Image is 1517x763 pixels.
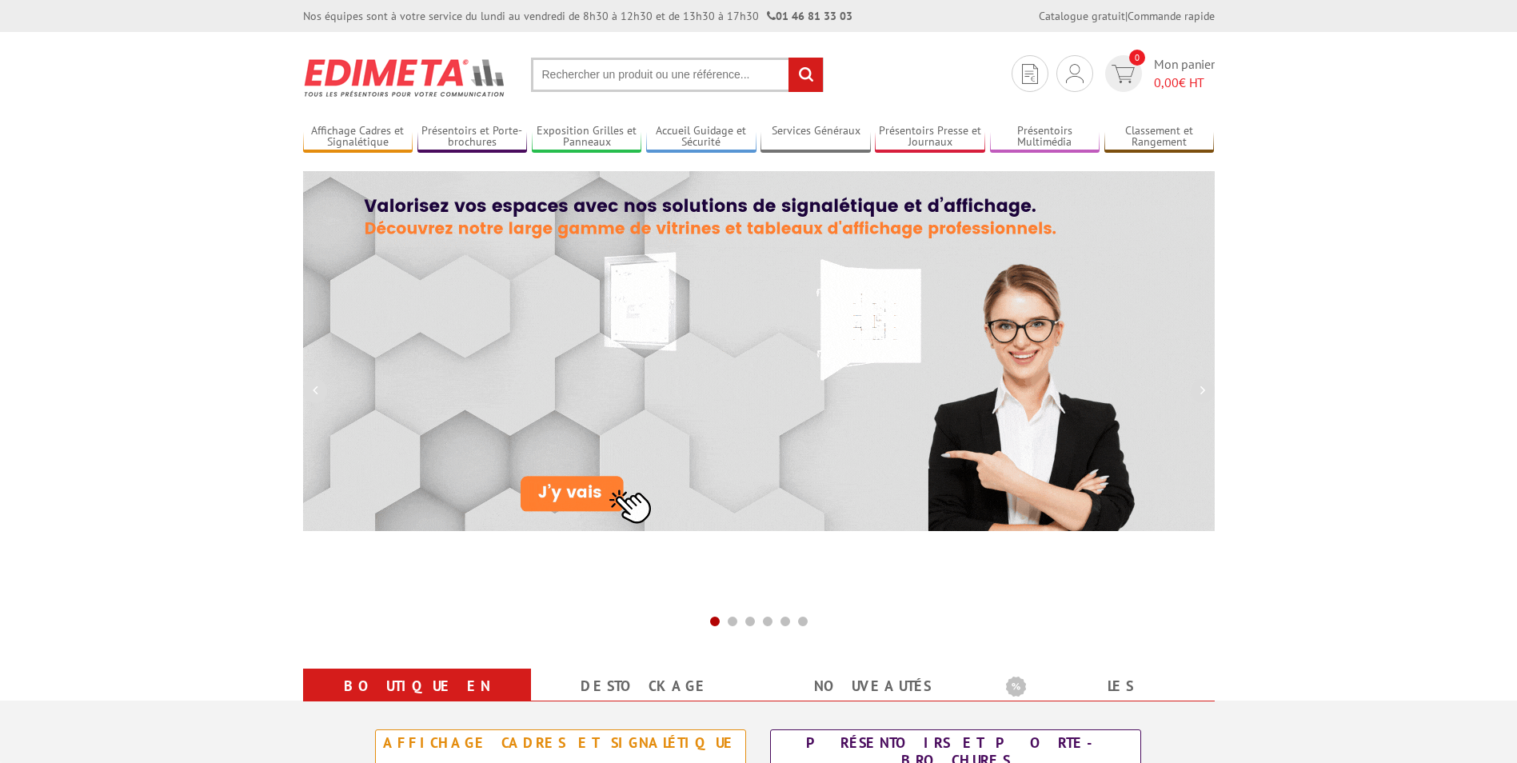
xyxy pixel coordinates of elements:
span: Mon panier [1154,55,1215,92]
a: devis rapide 0 Mon panier 0,00€ HT [1101,55,1215,92]
a: Présentoirs Multimédia [990,124,1100,150]
span: 0,00 [1154,74,1179,90]
span: € HT [1154,74,1215,92]
a: Boutique en ligne [322,672,512,729]
a: Exposition Grilles et Panneaux [532,124,642,150]
a: Services Généraux [760,124,871,150]
a: nouveautés [778,672,968,701]
div: | [1039,8,1215,24]
a: Présentoirs et Porte-brochures [417,124,528,150]
a: Commande rapide [1128,9,1215,23]
span: 0 [1129,50,1145,66]
img: devis rapide [1112,65,1135,83]
img: devis rapide [1066,64,1084,83]
div: Affichage Cadres et Signalétique [380,734,741,752]
b: Les promotions [1006,672,1206,704]
strong: 01 46 81 33 03 [767,9,852,23]
img: devis rapide [1022,64,1038,84]
a: Destockage [550,672,740,701]
a: Présentoirs Presse et Journaux [875,124,985,150]
a: Affichage Cadres et Signalétique [303,124,413,150]
input: Rechercher un produit ou une référence... [531,58,824,92]
a: Catalogue gratuit [1039,9,1125,23]
a: Les promotions [1006,672,1196,729]
a: Accueil Guidage et Sécurité [646,124,757,150]
input: rechercher [788,58,823,92]
a: Classement et Rangement [1104,124,1215,150]
img: Présentoir, panneau, stand - Edimeta - PLV, affichage, mobilier bureau, entreprise [303,48,507,107]
div: Nos équipes sont à votre service du lundi au vendredi de 8h30 à 12h30 et de 13h30 à 17h30 [303,8,852,24]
